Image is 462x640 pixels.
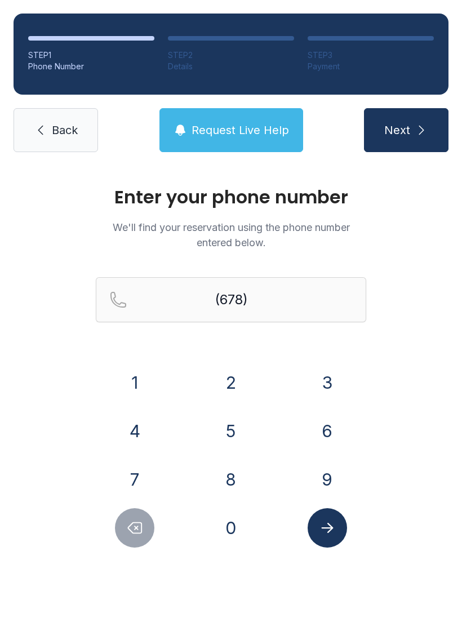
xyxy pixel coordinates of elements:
input: Reservation phone number [96,277,366,322]
span: Request Live Help [192,122,289,138]
span: Back [52,122,78,138]
button: 0 [211,508,251,548]
button: 6 [308,411,347,451]
div: STEP 2 [168,50,294,61]
h1: Enter your phone number [96,188,366,206]
button: 2 [211,363,251,402]
button: 8 [211,460,251,499]
button: 1 [115,363,154,402]
div: Details [168,61,294,72]
button: 7 [115,460,154,499]
button: 4 [115,411,154,451]
span: Next [384,122,410,138]
button: Submit lookup form [308,508,347,548]
div: STEP 3 [308,50,434,61]
div: Phone Number [28,61,154,72]
button: Delete number [115,508,154,548]
div: Payment [308,61,434,72]
button: 5 [211,411,251,451]
p: We'll find your reservation using the phone number entered below. [96,220,366,250]
button: 3 [308,363,347,402]
div: STEP 1 [28,50,154,61]
button: 9 [308,460,347,499]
